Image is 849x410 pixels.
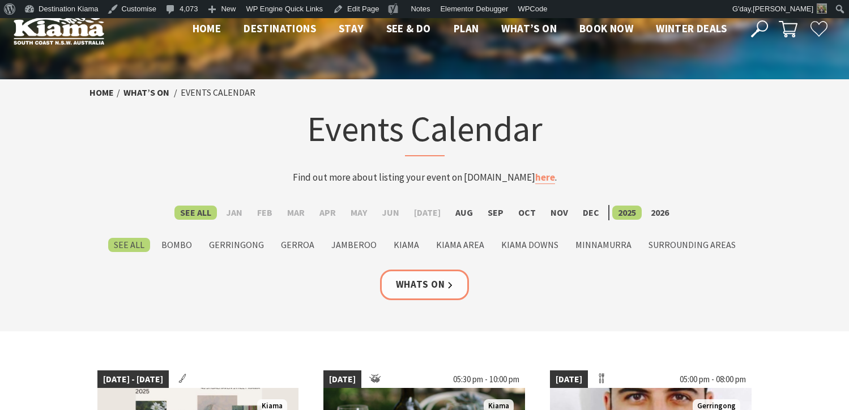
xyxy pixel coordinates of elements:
a: Home [89,87,114,99]
label: Apr [314,206,342,220]
label: 2026 [645,206,675,220]
span: [DATE] [323,370,361,388]
span: Destinations [244,22,316,35]
span: [PERSON_NAME] [753,5,813,13]
label: Jun [376,206,405,220]
label: Feb [251,206,278,220]
li: Events Calendar [181,86,255,100]
a: here [535,171,555,184]
span: Plan [454,22,479,35]
label: 2025 [612,206,642,220]
a: What’s On [123,87,169,99]
label: Jamberoo [326,238,382,252]
label: Surrounding Areas [643,238,741,252]
h1: Events Calendar [203,106,647,156]
label: Mar [281,206,310,220]
label: Jan [220,206,248,220]
label: Minnamurra [570,238,637,252]
label: Kiama Area [430,238,490,252]
label: Bombo [156,238,198,252]
label: Gerroa [275,238,320,252]
span: [DATE] [550,370,588,388]
span: Stay [339,22,364,35]
span: Winter Deals [656,22,727,35]
span: Book now [579,22,633,35]
span: Home [193,22,221,35]
label: Aug [450,206,479,220]
label: Dec [577,206,605,220]
span: What’s On [501,22,557,35]
p: Find out more about listing your event on [DOMAIN_NAME] . [203,170,647,185]
label: See All [108,238,150,252]
label: [DATE] [408,206,446,220]
label: Nov [545,206,574,220]
label: Sep [482,206,509,220]
label: Kiama Downs [496,238,564,252]
span: [DATE] - [DATE] [97,370,169,388]
img: Kiama Logo [14,14,104,45]
label: Oct [513,206,541,220]
nav: Main Menu [181,20,738,39]
label: Kiama [388,238,425,252]
img: Theresa-Mullan-1-30x30.png [817,3,827,14]
span: 05:30 pm - 10:00 pm [447,370,525,388]
a: Whats On [380,270,470,300]
label: May [345,206,373,220]
span: See & Do [386,22,431,35]
label: See All [174,206,217,220]
label: Gerringong [203,238,270,252]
